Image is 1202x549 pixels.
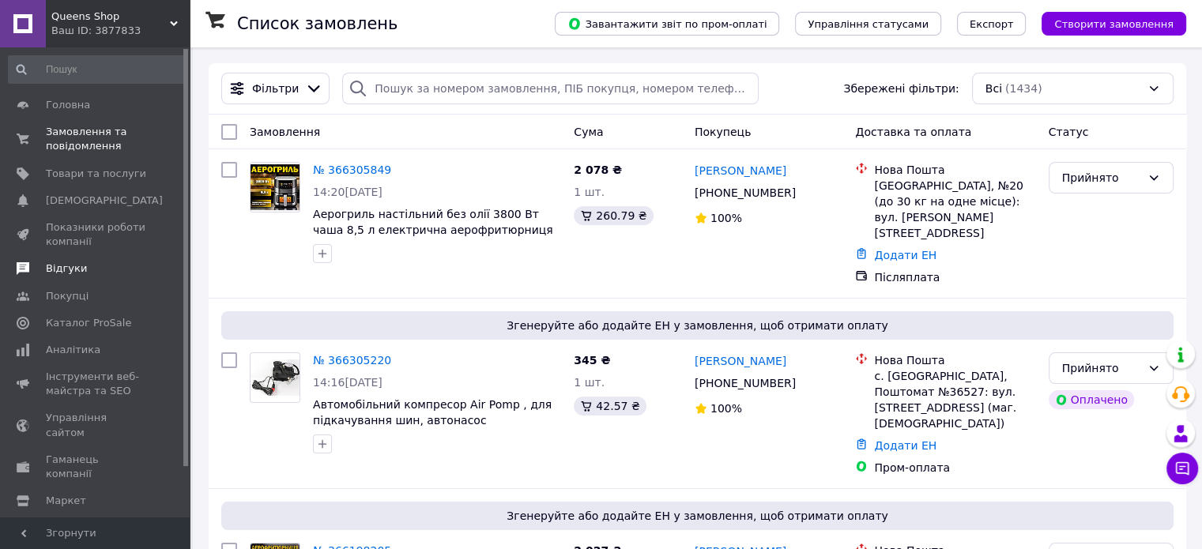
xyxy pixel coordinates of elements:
span: Головна [46,98,90,112]
span: Покупець [695,126,751,138]
div: Нова Пошта [874,352,1035,368]
a: Додати ЕН [874,439,936,452]
span: 2 078 ₴ [574,164,622,176]
div: Післяплата [874,269,1035,285]
span: Замовлення та повідомлення [46,125,146,153]
button: Завантажити звіт по пром-оплаті [555,12,779,36]
button: Чат з покупцем [1166,453,1198,484]
span: Каталог ProSale [46,316,131,330]
a: № 366305849 [313,164,391,176]
span: Фільтри [252,81,299,96]
span: 345 ₴ [574,354,610,367]
div: Прийнято [1062,359,1141,377]
span: 1 шт. [574,376,605,389]
a: Створити замовлення [1026,17,1186,29]
span: Відгуки [46,261,87,276]
span: Згенеруйте або додайте ЕН у замовлення, щоб отримати оплату [228,318,1167,333]
a: Додати ЕН [874,249,936,261]
span: Cума [574,126,603,138]
span: Створити замовлення [1054,18,1174,30]
div: 260.79 ₴ [574,206,653,225]
span: Всі [985,81,1002,96]
input: Пошук за номером замовлення, ПІБ покупця, номером телефону, Email, номером накладної [342,73,759,104]
a: Автомобільний компресор Air Pomp , для підкачування шин, автонасос [313,398,552,427]
span: Доставка та оплата [855,126,971,138]
span: Статус [1049,126,1089,138]
span: Queens Shop [51,9,170,24]
button: Управління статусами [795,12,941,36]
span: Маркет [46,494,86,508]
span: Управління сайтом [46,411,146,439]
span: (1434) [1005,82,1042,95]
button: Створити замовлення [1042,12,1186,36]
a: [PERSON_NAME] [695,353,786,369]
div: Пром-оплата [874,460,1035,476]
span: 100% [710,212,742,224]
div: с. [GEOGRAPHIC_DATA], Поштомат №36527: вул. [STREET_ADDRESS] (маг. [DEMOGRAPHIC_DATA]) [874,368,1035,431]
span: Товари та послуги [46,167,146,181]
span: [DEMOGRAPHIC_DATA] [46,194,163,208]
button: Експорт [957,12,1027,36]
span: Показники роботи компанії [46,220,146,249]
img: Фото товару [251,359,300,395]
div: Нова Пошта [874,162,1035,178]
span: 14:20[DATE] [313,186,382,198]
span: Покупці [46,289,89,303]
span: [PHONE_NUMBER] [695,377,796,389]
span: Інструменти веб-майстра та SEO [46,370,146,398]
span: Згенеруйте або додайте ЕН у замовлення, щоб отримати оплату [228,508,1167,524]
span: Замовлення [250,126,320,138]
span: Експорт [970,18,1014,30]
a: Аерогриль настільний без олії 3800 Вт чаша 8,5 л електрична аерофритюрниця кухонна мультипіч сенс... [313,208,553,268]
img: Фото товару [251,164,300,210]
span: 100% [710,402,742,415]
div: Оплачено [1049,390,1134,409]
span: Завантажити звіт по пром-оплаті [567,17,767,31]
span: 14:16[DATE] [313,376,382,389]
span: Гаманець компанії [46,453,146,481]
a: Фото товару [250,162,300,212]
span: Управління статусами [808,18,929,30]
div: Прийнято [1062,169,1141,186]
input: Пошук [8,55,187,84]
span: Збережені фільтри: [843,81,959,96]
a: [PERSON_NAME] [695,163,786,179]
div: [GEOGRAPHIC_DATA], №20 (до 30 кг на одне місце): вул. [PERSON_NAME][STREET_ADDRESS] [874,178,1035,241]
span: [PHONE_NUMBER] [695,186,796,199]
div: 42.57 ₴ [574,397,646,416]
a: № 366305220 [313,354,391,367]
div: Ваш ID: 3877833 [51,24,190,38]
h1: Список замовлень [237,14,398,33]
span: Аналітика [46,343,100,357]
span: 1 шт. [574,186,605,198]
a: Фото товару [250,352,300,403]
